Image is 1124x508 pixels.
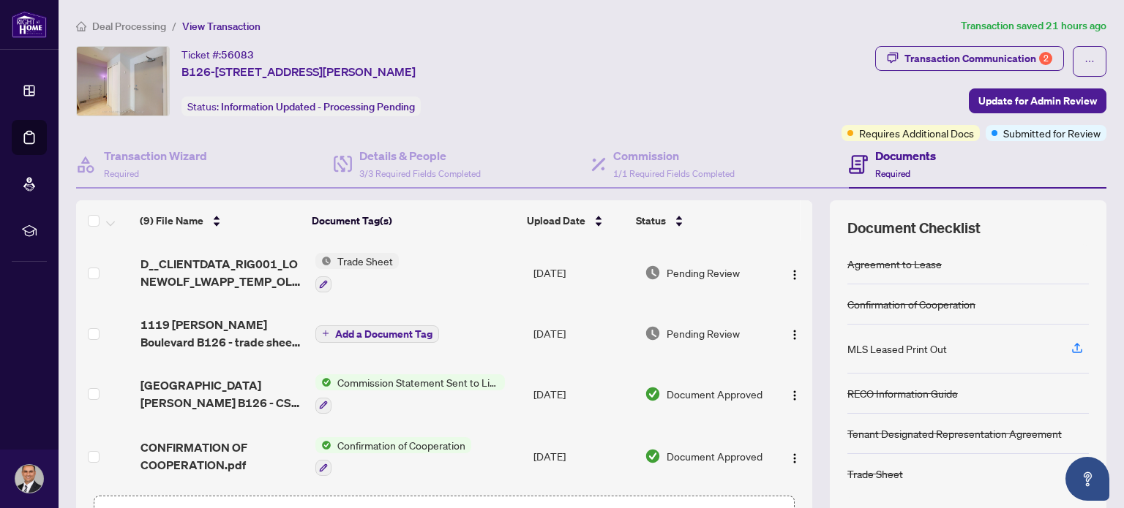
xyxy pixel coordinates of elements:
button: Logo [783,322,806,345]
div: Transaction Communication [904,47,1052,70]
th: Upload Date [521,200,630,241]
span: Pending Review [667,325,740,341]
button: Update for Admin Review [969,88,1106,113]
img: Status Icon [315,374,331,390]
div: MLS Leased Print Out [847,341,947,357]
span: [GEOGRAPHIC_DATA][PERSON_NAME] B126 - CS to listing brokerage.pdf [140,376,304,412]
span: home [76,21,86,31]
button: Add a Document Tag [315,325,439,343]
span: 56083 [221,48,254,61]
span: Document Checklist [847,218,981,238]
span: Upload Date [527,213,585,229]
th: Document Tag(s) [306,200,521,241]
span: Trade Sheet [331,253,399,269]
span: 3/3 Required Fields Completed [359,168,481,179]
span: (9) File Name [140,213,203,229]
td: [DATE] [528,363,639,425]
button: Status IconCommission Statement Sent to Listing Brokerage [315,374,505,414]
span: Status [636,213,666,229]
span: Submitted for Review [1003,125,1101,141]
button: Transaction Communication2 [875,46,1064,71]
span: Information Updated - Processing Pending [221,100,415,113]
span: View Transaction [182,20,261,33]
img: Logo [789,452,801,464]
span: plus [322,330,329,337]
h4: Documents [875,147,936,164]
button: Status IconConfirmation of Cooperation [315,437,471,477]
span: Update for Admin Review [978,89,1097,113]
img: logo [12,11,47,38]
li: / [172,18,176,34]
img: Logo [789,269,801,281]
span: Deal Processing [92,20,166,33]
span: Document Approved [667,386,763,402]
th: (9) File Name [134,200,306,241]
div: RECO Information Guide [847,385,958,401]
span: 1/1 Required Fields Completed [613,168,735,179]
span: Required [875,168,910,179]
div: Tenant Designated Representation Agreement [847,425,1062,441]
img: Profile Icon [15,465,43,493]
th: Status [630,200,763,241]
span: Add a Document Tag [335,329,432,339]
article: Transaction saved 21 hours ago [961,18,1106,34]
span: Confirmation of Cooperation [331,437,471,453]
button: Logo [783,444,806,468]
td: [DATE] [528,425,639,488]
img: IMG-W12429994_1.jpg [77,47,169,115]
h4: Commission [613,147,735,164]
button: Add a Document Tag [315,324,439,343]
h4: Transaction Wizard [104,147,207,164]
div: 2 [1039,52,1052,65]
span: ellipsis [1084,56,1095,67]
img: Document Status [645,386,661,402]
img: Document Status [645,448,661,464]
img: Status Icon [315,437,331,453]
img: Document Status [645,325,661,341]
div: Trade Sheet [847,466,903,482]
img: Logo [789,329,801,341]
div: Ticket #: [181,46,254,63]
img: Status Icon [315,253,331,269]
img: Logo [789,390,801,401]
span: Document Approved [667,448,763,464]
span: CONFIRMATION OF COOPERATION.pdf [140,439,304,474]
button: Status IconTrade Sheet [315,253,399,292]
img: Document Status [645,265,661,281]
div: Confirmation of Cooperation [847,296,975,312]
span: Required [104,168,139,179]
td: [DATE] [528,304,639,363]
span: 1119 [PERSON_NAME] Boulevard B126 - trade sheet - [PERSON_NAME] to review.pdf [140,316,304,351]
button: Logo [783,382,806,406]
span: Requires Additional Docs [859,125,974,141]
span: Commission Statement Sent to Listing Brokerage [331,374,505,390]
td: [DATE] [528,241,639,304]
span: B126-[STREET_ADDRESS][PERSON_NAME] [181,63,416,80]
button: Logo [783,261,806,284]
h4: Details & People [359,147,481,164]
span: D__CLIENTDATA_RIG001_LONEWOLF_LWAPP_TEMP_OL0X8BCVFRX 1.pdf [140,255,304,290]
div: Status: [181,96,421,116]
button: Open asap [1065,457,1109,501]
span: Pending Review [667,265,740,281]
div: Agreement to Lease [847,256,942,272]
